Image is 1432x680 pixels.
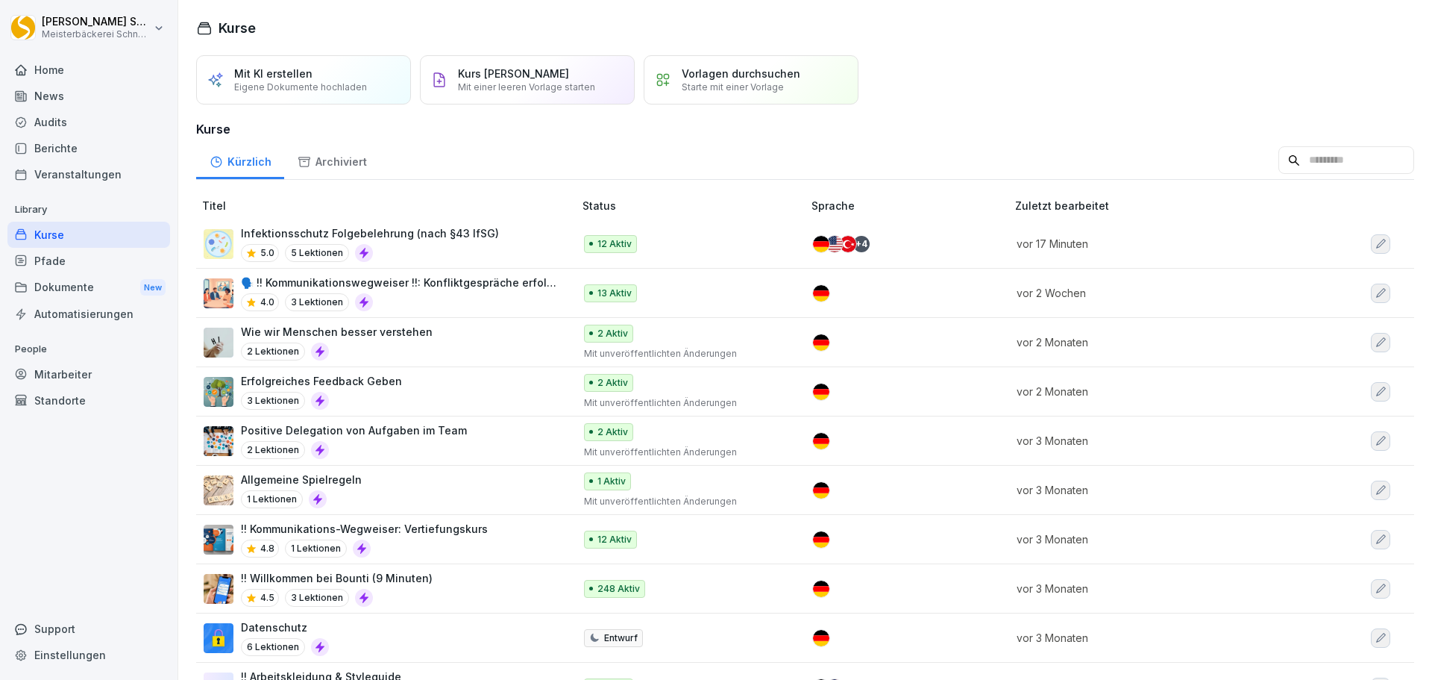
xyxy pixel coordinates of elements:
p: vor 3 Monaten [1017,581,1294,596]
a: Pfade [7,248,170,274]
p: vor 17 Minuten [1017,236,1294,252]
p: Sprache [811,198,1009,213]
p: 4.0 [260,296,274,309]
a: Audits [7,109,170,135]
p: 5.0 [260,246,274,260]
img: xh3bnih80d1pxcetv9zsuevg.png [204,574,233,604]
p: 13 Aktiv [597,287,632,300]
p: Mit unveröffentlichten Änderungen [584,396,788,410]
img: s06mvwf1yzeoxs9dp55swq0f.png [204,525,233,555]
img: kqbxgg7x26j5eyntfo70oock.png [204,377,233,407]
p: Eigene Dokumente hochladen [234,81,367,93]
div: + 4 [853,236,870,252]
p: 2 Lektionen [241,343,305,361]
p: 5 Lektionen [285,244,349,262]
img: jtrrztwhurl1lt2nit6ma5t3.png [204,229,233,259]
a: Berichte [7,135,170,161]
img: i6t0qadksb9e189o874pazh6.png [204,278,233,308]
p: 2 Aktiv [597,425,628,439]
div: Support [7,616,170,642]
p: vor 3 Monaten [1017,531,1294,547]
p: [PERSON_NAME] Schneckenburger [42,16,151,28]
p: !! Willkommen bei Bounti (9 Minuten) [241,570,433,586]
p: vor 3 Monaten [1017,630,1294,646]
p: 2 Aktiv [597,376,628,390]
p: Library [7,198,170,222]
img: de.svg [813,236,829,252]
div: Kürzlich [196,141,284,179]
p: vor 3 Monaten [1017,433,1294,449]
p: 248 Aktiv [597,582,640,596]
a: Automatisierungen [7,301,170,327]
p: Kurs [PERSON_NAME] [458,67,569,80]
img: de.svg [813,334,829,351]
a: Kurse [7,222,170,248]
p: Entwurf [604,631,638,645]
div: Dokumente [7,274,170,302]
img: ecwashxihdnhpwtga2vbr586.png [204,475,233,505]
p: 4.5 [260,591,274,605]
p: Allgemeine Spielregeln [241,472,362,487]
img: us.svg [826,236,843,252]
img: gp1n7epbxsf9lzaihqn479zn.png [204,623,233,653]
p: People [7,337,170,361]
p: 3 Lektionen [241,392,305,410]
p: Titel [202,198,577,213]
p: vor 2 Monaten [1017,334,1294,350]
img: de.svg [813,433,829,449]
img: de.svg [813,285,829,302]
p: Starte mit einer Vorlage [682,81,784,93]
p: vor 2 Monaten [1017,384,1294,399]
p: Mit einer leeren Vorlage starten [458,81,595,93]
p: vor 3 Monaten [1017,482,1294,498]
p: 6 Lektionen [241,638,305,656]
p: Datenschutz [241,620,329,635]
p: 1 Lektionen [241,490,303,508]
p: 2 Aktiv [597,327,628,340]
p: 3 Lektionen [285,589,349,607]
img: clixped2zgppihwsektunc4a.png [204,328,233,358]
p: !! Kommunikations-Wegweiser: Vertiefungskurs [241,521,488,537]
img: de.svg [813,482,829,499]
p: 2 Lektionen [241,441,305,459]
p: Wie wir Menschen besser verstehen [241,324,433,340]
div: New [140,279,166,296]
a: Veranstaltungen [7,161,170,187]
a: Standorte [7,387,170,414]
p: Mit unveröffentlichten Änderungen [584,446,788,459]
p: Infektionsschutz Folgebelehrung (nach §43 IfSG) [241,225,499,241]
p: 1 Lektionen [285,540,347,558]
p: 3 Lektionen [285,293,349,311]
p: vor 2 Wochen [1017,285,1294,301]
p: Positive Delegation von Aufgaben im Team [241,422,467,438]
p: Mit unveröffentlichten Änderungen [584,495,788,508]
p: 🗣️ !! Kommunikationswegweiser !!: Konfliktgespräche erfolgreich führen [241,275,559,290]
a: Home [7,57,170,83]
img: de.svg [813,630,829,646]
a: DokumenteNew [7,274,170,302]
a: News [7,83,170,109]
a: Mitarbeiter [7,361,170,387]
p: 4.8 [260,542,274,555]
p: Meisterbäckerei Schneckenburger [42,29,151,40]
h1: Kurse [219,18,256,38]
p: Vorlagen durchsuchen [682,67,800,80]
a: Einstellungen [7,642,170,668]
p: Erfolgreiches Feedback Geben [241,373,402,389]
p: 12 Aktiv [597,237,632,251]
img: d4hhc7dpd98b6qx811o6wmlu.png [204,426,233,456]
p: Status [582,198,805,213]
a: Archiviert [284,141,380,179]
p: 1 Aktiv [597,475,626,488]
